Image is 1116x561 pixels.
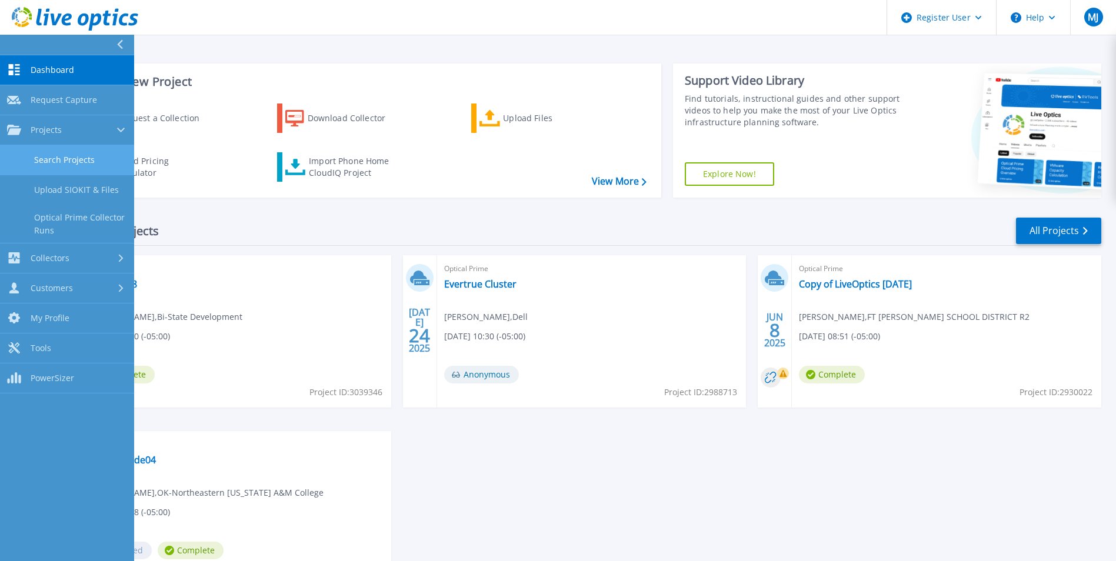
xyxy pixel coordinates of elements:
[1020,386,1092,399] span: Project ID: 2930022
[799,310,1030,323] span: [PERSON_NAME] , FT [PERSON_NAME] SCHOOL DISTRICT R2
[799,366,865,383] span: Complete
[117,106,211,130] div: Request a Collection
[471,103,602,133] a: Upload Files
[685,162,774,186] a: Explore Now!
[31,373,74,383] span: PowerSizer
[31,95,97,105] span: Request Capture
[799,330,880,343] span: [DATE] 08:51 (-05:00)
[84,75,646,88] h3: Start a New Project
[764,309,786,352] div: JUN 2025
[309,155,401,179] div: Import Phone Home CloudIQ Project
[799,262,1094,275] span: Optical Prime
[408,309,431,352] div: [DATE] 2025
[309,386,382,399] span: Project ID: 3039346
[158,542,224,559] span: Complete
[31,343,51,353] span: Tools
[89,262,384,275] span: Optical Prime
[409,330,430,340] span: 24
[308,106,402,130] div: Download Collector
[592,176,647,187] a: View More
[115,155,209,179] div: Cloud Pricing Calculator
[444,366,519,383] span: Anonymous
[444,262,739,275] span: Optical Prime
[31,313,69,323] span: My Profile
[89,454,156,466] a: neo-vmnode04
[1016,218,1101,244] a: All Projects
[31,253,69,263] span: Collectors
[89,486,324,499] span: [PERSON_NAME] , OK-Northeastern [US_STATE] A&M College
[685,93,903,128] div: Find tutorials, instructional guides and other support videos to help you make the most of your L...
[31,283,73,293] span: Customers
[89,438,384,451] span: Optical Prime
[444,330,525,343] span: [DATE] 10:30 (-05:00)
[89,310,242,323] span: [PERSON_NAME] , Bi-State Development
[503,106,597,130] div: Upload Files
[31,65,74,75] span: Dashboard
[84,152,215,182] a: Cloud Pricing Calculator
[84,103,215,133] a: Request a Collection
[277,103,408,133] a: Download Collector
[31,125,62,135] span: Projects
[685,73,903,88] div: Support Video Library
[444,278,517,290] a: Evertrue Cluster
[769,325,780,335] span: 8
[444,310,528,323] span: [PERSON_NAME] , Dell
[664,386,737,399] span: Project ID: 2988713
[799,278,912,290] a: Copy of LiveOptics [DATE]
[1088,12,1098,22] span: MJ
